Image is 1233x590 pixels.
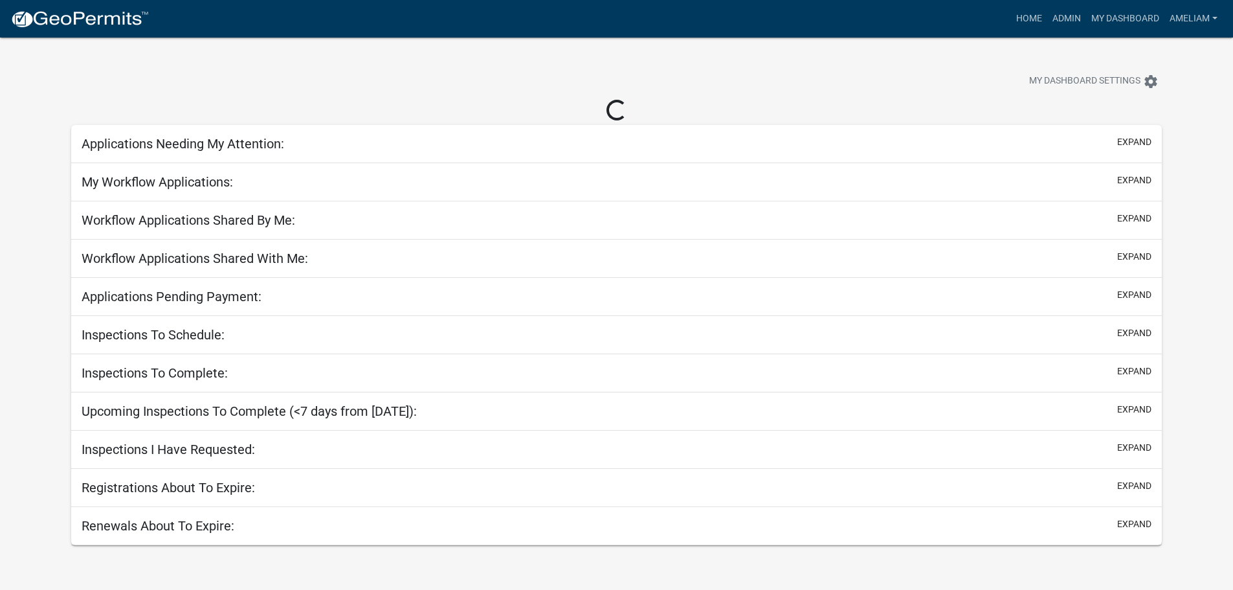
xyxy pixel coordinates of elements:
[82,518,234,534] h5: Renewals About To Expire:
[1143,74,1159,89] i: settings
[1117,326,1151,340] button: expand
[82,327,225,343] h5: Inspections To Schedule:
[82,289,261,304] h5: Applications Pending Payment:
[1019,69,1169,94] button: My Dashboard Settingssettings
[82,403,417,419] h5: Upcoming Inspections To Complete (<7 days from [DATE]):
[1117,365,1151,378] button: expand
[1117,135,1151,149] button: expand
[1086,6,1164,31] a: My Dashboard
[1164,6,1223,31] a: AmeliaM
[1117,212,1151,225] button: expand
[1117,403,1151,416] button: expand
[1117,174,1151,187] button: expand
[82,251,308,266] h5: Workflow Applications Shared With Me:
[1047,6,1086,31] a: Admin
[82,136,284,152] h5: Applications Needing My Attention:
[1117,441,1151,455] button: expand
[1117,250,1151,264] button: expand
[1011,6,1047,31] a: Home
[82,480,255,495] h5: Registrations About To Expire:
[1117,517,1151,531] button: expand
[82,365,228,381] h5: Inspections To Complete:
[82,442,255,457] h5: Inspections I Have Requested:
[1117,288,1151,302] button: expand
[82,174,233,190] h5: My Workflow Applications:
[1117,479,1151,493] button: expand
[82,212,295,228] h5: Workflow Applications Shared By Me:
[1029,74,1140,89] span: My Dashboard Settings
